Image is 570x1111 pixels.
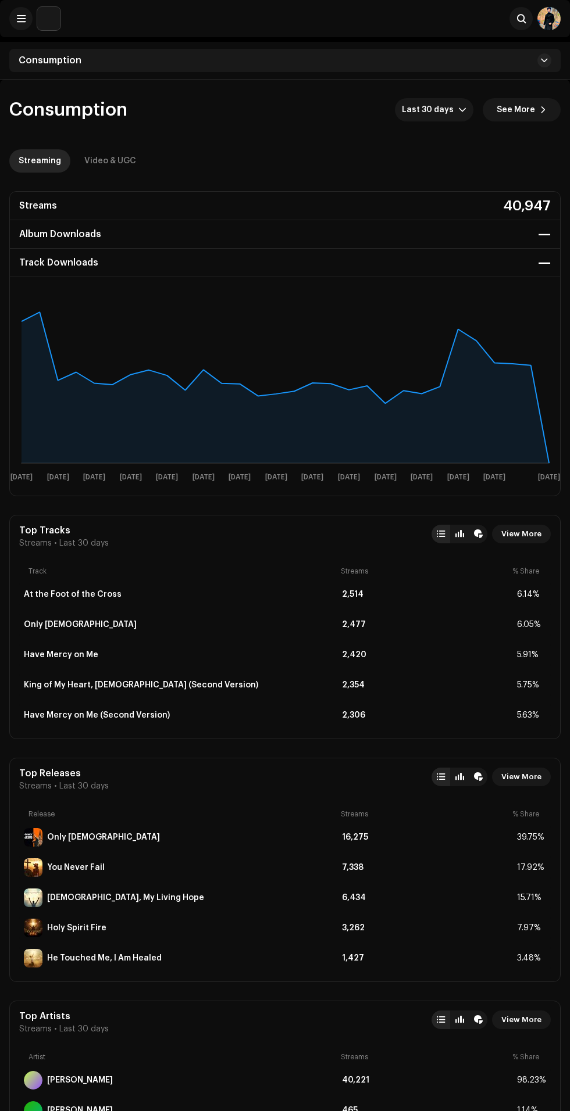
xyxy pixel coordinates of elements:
div: 6.05% [517,620,546,629]
span: • [54,782,57,791]
div: Azeem Masih [47,1076,113,1085]
div: — [538,253,551,272]
div: 7,338 [342,863,512,872]
div: Streams [341,567,508,576]
div: 6,434 [342,893,512,902]
div: 2,477 [342,620,512,629]
div: Top Releases [19,768,109,779]
span: Streams [19,539,52,548]
text: [DATE] [193,474,215,481]
span: Streams [19,1024,52,1034]
div: 7.97% [517,923,546,933]
span: • [54,1024,57,1034]
button: View More [492,1010,551,1029]
img: 1c16f3de-5afb-4452-805d-3f3454e20b1b [37,7,60,30]
div: 3,262 [342,923,512,933]
text: [DATE] [83,474,105,481]
div: 2,306 [342,711,512,720]
text: [DATE] [47,474,69,481]
div: Track [28,567,336,576]
div: Artist [28,1052,336,1062]
div: Only Jesus [47,833,160,842]
div: Track Downloads [19,253,98,272]
text: [DATE] [10,474,33,481]
div: Top Tracks [19,525,109,536]
span: Consumption [9,101,127,119]
img: 9258BCBD-C339-40EC-BEBC-FC911DA036AF [24,888,42,907]
div: 5.75% [517,680,546,690]
div: Streaming [19,149,61,173]
img: CE21787B-60E2-4BAB-9E39-A3C44B9754C3 [24,919,42,937]
span: Consumption [19,56,81,65]
div: 5.91% [517,650,546,660]
button: See More [483,98,561,121]
span: Last 30 days [59,782,109,791]
button: View More [492,768,551,786]
span: Last 30 days [59,1024,109,1034]
div: 6.14% [517,590,546,599]
div: 98.23% [517,1076,546,1085]
img: 1c1ad55c-8e06-44f2-84ac-8a835fd45bf6 [537,7,561,30]
div: Jesus, My Living Hope [47,893,204,902]
div: Release [28,809,336,819]
div: Album Downloads [19,225,101,243]
text: [DATE] [338,474,360,481]
div: Top Artists [19,1010,109,1022]
div: Holy Spirit Fire [47,923,106,933]
text: [DATE] [301,474,323,481]
div: 16,275 [342,833,512,842]
div: % Share [512,1052,541,1062]
text: [DATE] [375,474,397,481]
span: Last 30 days [59,539,109,548]
div: 40,947 [503,196,551,215]
div: Video & UGC [84,149,136,173]
span: See More [497,98,535,121]
text: [DATE] [538,474,560,481]
text: [DATE] [447,474,469,481]
div: 3.48% [517,954,546,963]
text: [DATE] [411,474,433,481]
div: 17.92% [517,863,546,872]
div: Streams [341,809,508,819]
text: [DATE] [483,474,505,481]
span: Last 30 days [402,98,458,121]
div: 40,221 [342,1076,512,1085]
img: 78D5D93E-35F8-446F-82D7-F4F3966792A5 [24,858,42,877]
div: % Share [512,567,541,576]
div: He Touched Me, I Am Healed [47,954,162,963]
div: 2,420 [342,650,512,660]
span: View More [501,522,541,546]
div: At the Foot of the Cross [24,590,122,599]
div: 2,514 [342,590,512,599]
span: • [54,539,57,548]
div: Streams [341,1052,508,1062]
button: View More [492,525,551,543]
div: 1,427 [342,954,512,963]
div: Only Jesus [24,620,137,629]
span: Streams [19,782,52,791]
text: [DATE] [156,474,178,481]
img: 1BFE6447-69B9-4606-A93F-2746E1117C3A [24,828,42,847]
div: You Never Fail [47,863,105,872]
span: View More [501,765,541,789]
div: 2,354 [342,680,512,690]
div: 39.75% [517,833,546,842]
div: Streams [19,196,57,215]
div: dropdown trigger [458,98,466,121]
div: % Share [512,809,541,819]
div: King of My Heart, Jesus (Second Version) [24,680,258,690]
text: [DATE] [120,474,142,481]
div: 5.63% [517,711,546,720]
div: Have Mercy on Me (Second Version) [24,711,170,720]
div: Have Mercy on Me [24,650,98,660]
div: 15.71% [517,893,546,902]
img: CD10CE42-C493-406D-809A-9540D368819E [24,949,42,967]
text: [DATE] [265,474,287,481]
div: — [538,225,551,243]
text: [DATE] [229,474,251,481]
span: View More [501,1008,541,1031]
